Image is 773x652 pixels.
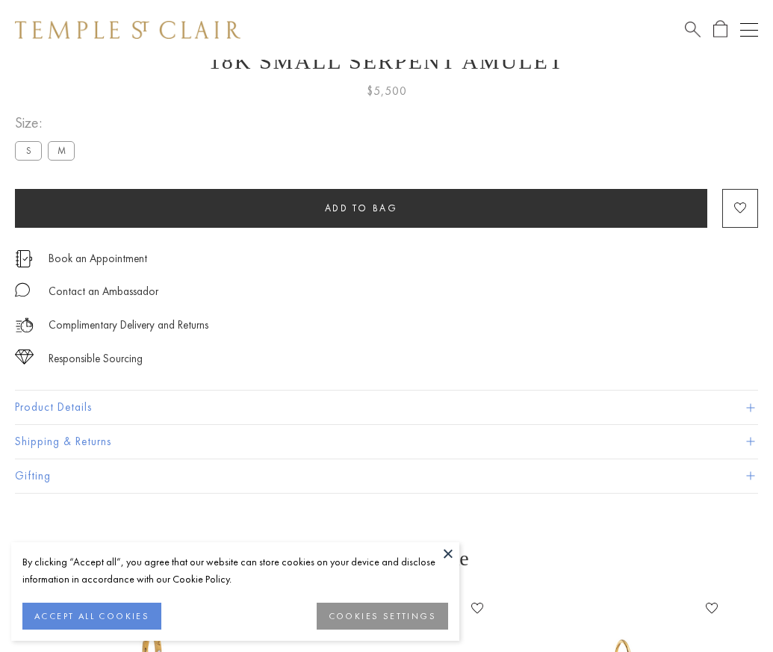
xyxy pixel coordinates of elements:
[15,350,34,364] img: icon_sourcing.svg
[15,111,81,135] span: Size:
[15,391,758,424] button: Product Details
[15,21,240,39] img: Temple St. Clair
[49,250,147,267] a: Book an Appointment
[713,20,727,39] a: Open Shopping Bag
[22,603,161,630] button: ACCEPT ALL COOKIES
[15,425,758,459] button: Shipping & Returns
[367,81,407,101] span: $5,500
[49,282,158,301] div: Contact an Ambassador
[49,350,143,368] div: Responsible Sourcing
[15,49,758,74] h1: 18K Small Serpent Amulet
[685,20,701,39] a: Search
[15,282,30,297] img: MessageIcon-01_2.svg
[48,141,75,160] label: M
[15,141,42,160] label: S
[15,316,34,335] img: icon_delivery.svg
[15,459,758,493] button: Gifting
[317,603,448,630] button: COOKIES SETTINGS
[15,250,33,267] img: icon_appointment.svg
[22,553,448,588] div: By clicking “Accept all”, you agree that our website can store cookies on your device and disclos...
[740,21,758,39] button: Open navigation
[325,202,398,214] span: Add to bag
[15,189,707,228] button: Add to bag
[49,316,208,335] p: Complimentary Delivery and Returns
